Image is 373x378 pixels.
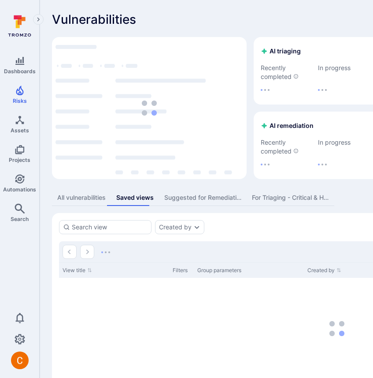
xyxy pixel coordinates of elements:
span: Recently completed [261,64,313,81]
span: Assets [11,127,29,134]
button: Expand dropdown [193,224,200,231]
input: Search view [72,223,148,232]
span: Projects [9,157,30,163]
button: Go to the next page [80,245,94,259]
img: ACg8ocJuq_DPPTkXyD9OlTnVLvDrpObecjcADscmEHLMiTyEnTELew=s96-c [11,352,29,369]
h2: AI remediation [261,121,314,130]
div: loading spinner [55,41,243,176]
svg: AI remediated vulnerabilities in the last 7 days [293,148,299,153]
img: Loading... [261,89,270,91]
div: Filters [173,266,191,274]
i: Expand navigation menu [35,16,41,23]
div: Camilo Rivera [11,352,29,369]
svg: AI triaged vulnerabilities in the last 7 days [293,74,299,79]
div: Top integrations by vulnerabilities [52,37,247,179]
span: Search [11,216,29,222]
div: For Triaging - Critical & High SCA Vulns [252,193,329,202]
img: Loading... [318,164,327,165]
span: Vulnerabilities [52,12,136,26]
button: Expand navigation menu [33,14,44,25]
div: Saved views [116,193,154,202]
div: All vulnerabilities [57,193,106,202]
img: Loading... [101,251,110,253]
img: Loading... [261,164,270,165]
img: Loading... [142,101,157,116]
span: In progress [318,138,370,147]
button: Sort by Created by [307,267,341,274]
h2: AI triaging [261,47,301,56]
div: created by filter [155,220,204,234]
button: Sort by View title [63,267,92,274]
span: In progress [318,64,370,72]
div: Group parameters [197,266,300,274]
span: Dashboards [4,68,36,75]
span: Recently completed [261,138,313,156]
button: Created by [159,224,192,231]
span: Risks [13,97,27,104]
div: Suggested for Remediation [164,193,241,202]
img: Loading... [318,89,327,91]
button: Go to the previous page [63,245,77,259]
span: Automations [3,186,36,193]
